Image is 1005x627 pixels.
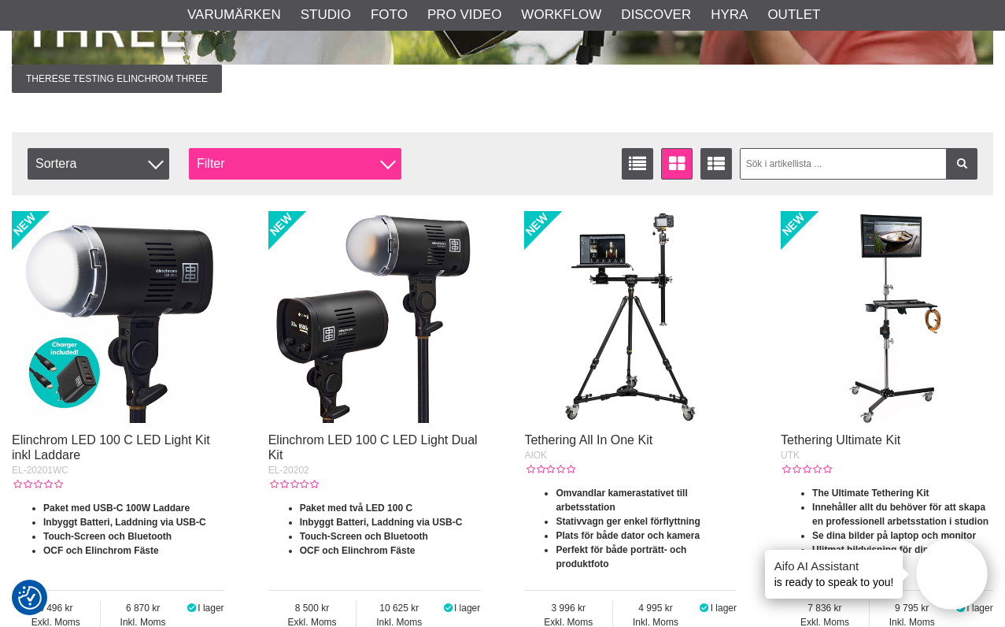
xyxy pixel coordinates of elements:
a: Tethering Ultimate Kit [781,433,900,447]
span: 8 500 [268,601,357,615]
span: 10 625 [357,601,442,615]
strong: en professionell arbetsstation i studion [812,516,988,527]
span: 9 795 [870,601,955,615]
span: 3 996 [524,601,612,615]
a: Varumärken [187,5,281,25]
a: Pro Video [427,5,501,25]
span: 6 870 [101,601,186,615]
strong: Inbyggt Batteri, Laddning via USB-C [300,517,463,528]
a: Filtrera [946,148,977,180]
a: Utökad listvisning [700,148,732,180]
strong: Paket med USB-C 100W Laddare [43,503,190,514]
span: EL-20201WC [12,465,68,476]
strong: The Ultimate Tethering Kit [812,488,929,499]
div: Kundbetyg: 0 [524,462,575,477]
a: Workflow [521,5,601,25]
a: Tethering All In One Kit [524,433,652,447]
a: Discover [621,5,691,25]
strong: Inbyggt Batteri, Laddning via USB-C [43,517,206,528]
div: Kundbetyg: 0 [12,477,62,492]
i: I lager [442,603,454,614]
button: Samtyckesinställningar [18,584,42,612]
img: Tethering Ultimate Kit [781,211,993,424]
a: Foto [371,5,408,25]
strong: OCF och Elinchrom Fäste [43,545,159,556]
span: EL-20202 [268,465,309,476]
div: Kundbetyg: 0 [268,477,319,492]
strong: Paket med två LED 100 C [300,503,412,514]
span: I lager [711,603,737,614]
strong: Innehåller allt du behöver för att skapa [812,502,985,513]
span: I lager [966,603,992,614]
h4: Aifo AI Assistant [774,558,894,574]
span: UTK [781,450,800,461]
img: Tethering All In One Kit [524,211,737,424]
span: 5 496 [12,601,100,615]
strong: OCF och Elinchrom Fäste [300,545,416,556]
strong: Omvandlar kamerastativet till arbetsstation [556,488,687,513]
span: Therese testing Elinchrom THREE [12,65,222,93]
div: is ready to speak to you! [765,550,903,599]
input: Sök i artikellista ... [740,148,977,180]
a: Outlet [767,5,820,25]
span: 7 836 [781,601,869,615]
span: I lager [454,603,480,614]
img: Elinchrom LED 100 C LED Light Dual Kit [268,211,481,424]
a: Fönstervisning [661,148,693,180]
span: I lager [198,603,224,614]
a: Hyra [711,5,748,25]
img: Revisit consent button [18,586,42,610]
span: Sortera [28,148,169,180]
i: I lager [698,603,711,614]
span: AIOK [524,450,547,461]
span: 4 995 [613,601,698,615]
a: Studio [301,5,351,25]
div: Filter [189,148,401,180]
a: Listvisning [622,148,653,180]
strong: Touch-Screen och Bluetooth [43,531,172,542]
i: I lager [185,603,198,614]
strong: Se dina bilder på laptop och monitor [812,530,976,541]
strong: Touch-Screen och Bluetooth [300,531,428,542]
strong: Ulitmat bildvisning för dina kunder [812,544,968,555]
strong: Perfekt för både porträtt- och produktfoto [556,544,686,569]
img: Elinchrom LED 100 C LED Light Kit inkl Laddare [12,211,224,424]
a: Elinchrom LED 100 C LED Light Kit inkl Laddare [12,433,210,462]
a: Elinchrom LED 100 C LED Light Dual Kit [268,433,478,462]
strong: Plats för både dator och kamera [556,530,700,541]
div: Kundbetyg: 0 [781,462,831,477]
strong: Stativvagn ger enkel förflyttning [556,516,700,527]
i: I lager [955,603,967,614]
